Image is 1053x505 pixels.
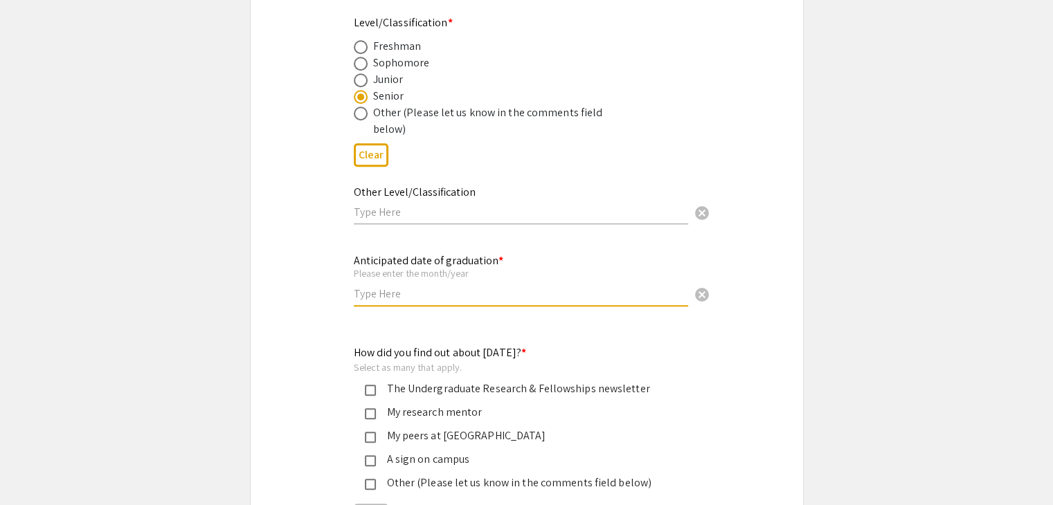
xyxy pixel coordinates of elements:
mat-label: Other Level/Classification [354,185,476,199]
div: Junior [373,71,404,88]
span: cancel [694,286,710,303]
div: Other (Please let us know in the comments field below) [373,104,615,138]
button: Clear [688,279,716,307]
div: My research mentor [376,404,667,421]
iframe: Chat [10,443,59,495]
mat-label: Anticipated date of graduation [354,253,503,268]
div: A sign on campus [376,451,667,468]
div: My peers at [GEOGRAPHIC_DATA] [376,428,667,444]
div: Select as many that apply. [354,361,678,374]
button: Clear [688,199,716,226]
div: Please enter the month/year [354,267,688,279]
button: Clear [354,143,388,166]
input: Type Here [354,286,688,301]
div: Freshman [373,38,422,55]
div: Sophomore [373,55,430,71]
input: Type Here [354,205,688,219]
span: cancel [694,205,710,221]
div: Senior [373,88,404,104]
div: The Undergraduate Research & Fellowships newsletter [376,380,667,397]
mat-label: Level/Classification [354,15,453,30]
div: Other (Please let us know in the comments field below) [376,475,667,491]
mat-label: How did you find out about [DATE]? [354,345,527,360]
